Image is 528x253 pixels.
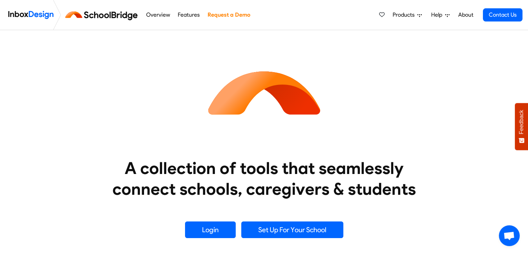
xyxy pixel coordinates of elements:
span: Help [431,11,445,19]
img: icon_schoolbridge.svg [202,30,327,155]
a: Request a Demo [206,8,252,22]
button: Feedback - Show survey [515,103,528,150]
a: Help [428,8,452,22]
span: Products [393,11,417,19]
a: Overview [144,8,172,22]
a: About [456,8,475,22]
heading: A collection of tools that seamlessly connect schools, caregivers & students [99,158,429,199]
a: Open chat [499,225,520,246]
a: Set Up For Your School [241,221,343,238]
a: Contact Us [483,8,522,21]
img: schoolbridge logo [64,7,142,23]
a: Products [390,8,425,22]
span: Feedback [518,110,525,134]
a: Features [176,8,202,22]
a: Login [185,221,236,238]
